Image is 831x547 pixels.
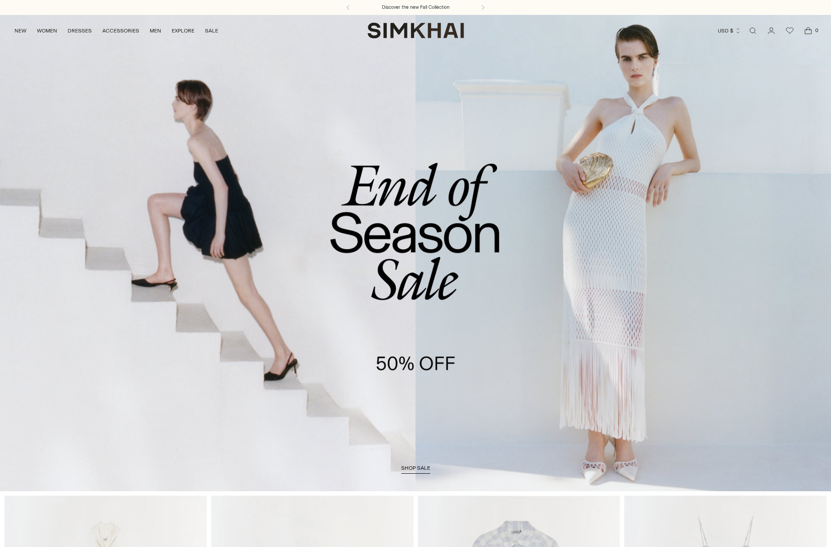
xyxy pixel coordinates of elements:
[367,22,464,39] a: SIMKHAI
[68,21,92,40] a: DRESSES
[205,21,218,40] a: SALE
[150,21,161,40] a: MEN
[744,22,762,40] a: Open search modal
[102,21,139,40] a: ACCESSORIES
[401,465,430,471] span: shop sale
[813,26,820,34] span: 0
[382,4,450,11] a: Discover the new Fall Collection
[37,21,57,40] a: WOMEN
[401,465,430,474] a: shop sale
[14,21,26,40] a: NEW
[172,21,194,40] a: EXPLORE
[718,21,741,40] button: USD $
[763,22,780,40] a: Go to the account page
[781,22,799,40] a: Wishlist
[799,22,817,40] a: Open cart modal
